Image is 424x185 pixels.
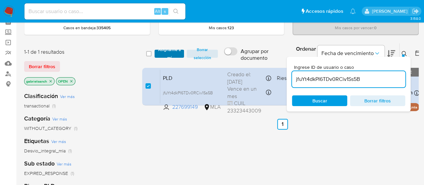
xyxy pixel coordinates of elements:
span: s [164,8,166,14]
span: Accesos rápidos [306,8,343,15]
a: Notificaciones [350,8,356,14]
input: Buscar usuario o caso... [24,7,185,16]
a: Salir [412,8,419,15]
p: gabriela.sanchez@mercadolibre.com [372,8,410,14]
span: Alt [155,8,160,14]
button: search-icon [169,7,183,16]
span: 3.158.0 [410,16,421,21]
